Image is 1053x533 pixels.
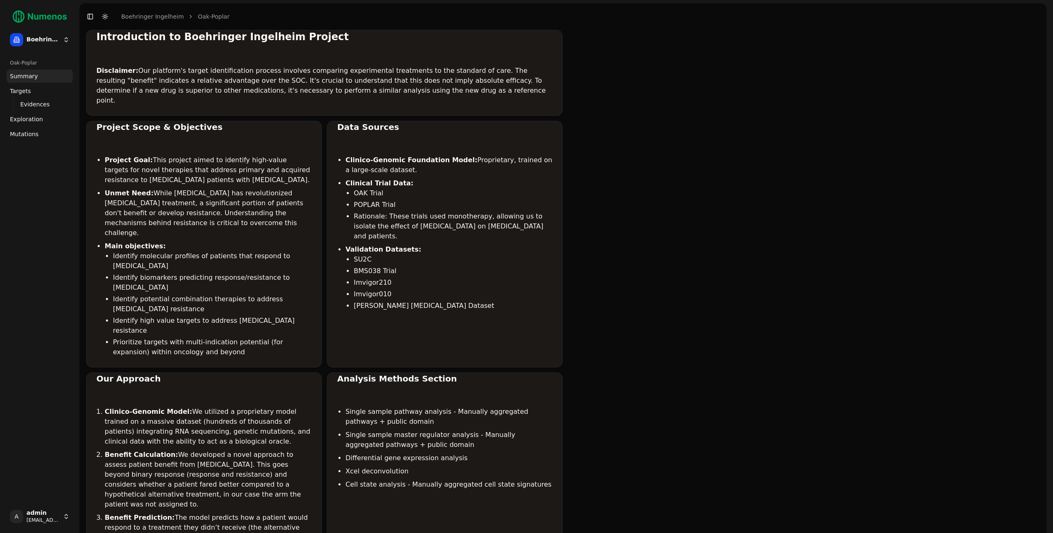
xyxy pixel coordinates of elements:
[113,316,312,336] li: Identify high value targets to address [MEDICAL_DATA] resistance
[113,273,312,293] li: Identify biomarkers predicting response/resistance to [MEDICAL_DATA]
[337,121,552,133] div: Data Sources
[354,266,552,276] li: BMS038 Trial
[354,289,552,299] li: Imvigor010
[113,337,312,357] li: Prioritize targets with multi-indication potential (for expansion) within oncology and beyond
[105,242,166,250] strong: Main objectives:
[345,155,552,175] li: Proprietary, trained on a large-scale dataset.
[113,294,312,314] li: Identify potential combination therapies to address [MEDICAL_DATA] resistance
[354,211,552,241] li: Rationale: These trials used monotherapy, allowing us to isolate the effect of [MEDICAL_DATA] on ...
[84,11,96,22] button: Toggle Sidebar
[345,156,477,164] strong: Clinico-Genomic Foundation Model:
[105,407,312,447] li: We utilized a proprietary model trained on a massive dataset (hundreds of thousands of patients) ...
[17,98,63,110] a: Evidences
[99,11,111,22] button: Toggle Dark Mode
[354,188,552,198] li: OAK Trial
[105,408,192,415] strong: Clinico-Genomic Model:
[354,301,552,311] li: [PERSON_NAME] [MEDICAL_DATA] Dataset
[354,278,552,288] li: Imvigor210
[7,84,73,98] a: Targets
[105,451,178,459] strong: Benefit Calculation:
[345,480,552,490] li: Cell state analysis - Manually aggregated cell state signatures
[7,113,73,126] a: Exploration
[7,30,73,50] button: Boehringer Ingelheim
[105,189,154,197] strong: Unmet Need:
[345,430,552,450] li: Single sample master regulator analysis - Manually aggregated pathways + public domain
[354,254,552,264] li: SU2C
[105,514,175,521] strong: Benefit Prediction:
[96,66,552,106] p: Our platform's target identification process involves comparing experimental treatments to the st...
[96,67,138,74] strong: Disclaimer:
[26,509,60,517] span: admin
[345,466,552,476] li: Xcel deconvolution
[345,407,552,427] li: Single sample pathway analysis - Manually aggregated pathways + public domain
[10,510,23,523] span: A
[7,127,73,141] a: Mutations
[121,12,230,21] nav: breadcrumb
[345,453,552,463] li: Differential gene expression analysis
[10,87,31,95] span: Targets
[26,36,60,43] span: Boehringer Ingelheim
[7,7,73,26] img: Numenos
[105,188,312,238] li: While [MEDICAL_DATA] has revolutionized [MEDICAL_DATA] treatment, a significant portion of patien...
[20,100,50,108] span: Evidences
[7,70,73,83] a: Summary
[7,507,73,526] button: Aadmin[EMAIL_ADDRESS]
[26,517,60,523] span: [EMAIL_ADDRESS]
[345,245,421,253] strong: Validation Datasets:
[105,155,312,185] li: This project aimed to identify high-value targets for novel therapies that address primary and ac...
[105,156,153,164] strong: Project Goal:
[113,251,312,271] li: Identify molecular profiles of patients that respond to [MEDICAL_DATA]
[121,12,184,21] a: Boehringer Ingelheim
[354,200,552,210] li: POPLAR Trial
[10,72,38,80] span: Summary
[198,12,229,21] a: Oak-Poplar
[105,450,312,509] li: We developed a novel approach to assess patient benefit from [MEDICAL_DATA]. This goes beyond bin...
[7,56,73,70] div: Oak-Poplar
[10,130,38,138] span: Mutations
[337,373,552,384] div: Analysis Methods Section
[96,373,312,384] div: Our Approach
[10,115,43,123] span: Exploration
[96,121,312,133] div: Project Scope & Objectives
[96,30,552,43] div: Introduction to Boehringer Ingelheim Project
[345,179,413,187] strong: Clinical Trial Data:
